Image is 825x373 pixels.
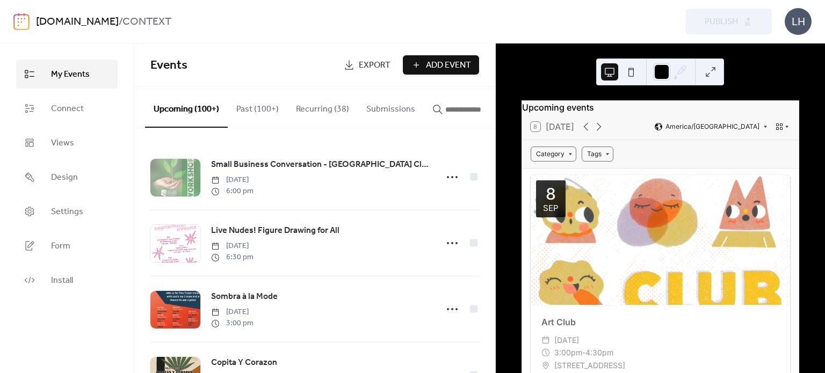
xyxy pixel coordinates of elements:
[145,87,228,128] button: Upcoming (100+)
[211,306,254,318] span: [DATE]
[336,55,399,75] a: Export
[211,240,254,252] span: [DATE]
[211,252,254,263] span: 6:30 pm
[211,290,278,304] a: Sombra à la Mode
[546,186,556,202] div: 8
[541,317,576,327] a: Art Club
[211,224,339,238] a: Live Nudes! Figure Drawing for All
[16,60,118,89] a: My Events
[358,87,424,127] button: Submissions
[554,346,582,359] span: 3:00pm
[16,163,118,192] a: Design
[585,346,613,359] span: 4:30pm
[228,87,287,127] button: Past (100+)
[211,174,254,186] span: [DATE]
[51,206,83,218] span: Settings
[211,356,277,370] a: Copita Y Corazon
[287,87,358,127] button: Recurring (38)
[51,171,78,184] span: Design
[541,346,550,359] div: ​
[211,290,278,303] span: Sombra à la Mode
[122,12,171,32] b: CONTEXT
[665,123,759,130] span: America/[GEOGRAPHIC_DATA]
[119,12,122,32] b: /
[211,186,254,197] span: 6:00 pm
[150,54,187,77] span: Events
[211,318,254,329] span: 3:00 pm
[541,359,550,372] div: ​
[16,266,118,295] a: Install
[51,137,74,150] span: Views
[403,55,479,75] button: Add Event
[211,158,430,171] span: Small Business Conversation - [GEOGRAPHIC_DATA] Climate Action Plan
[36,12,119,32] a: [DOMAIN_NAME]
[16,197,118,226] a: Settings
[211,224,339,237] span: Live Nudes! Figure Drawing for All
[554,359,625,372] span: [STREET_ADDRESS]
[51,240,70,253] span: Form
[426,59,471,72] span: Add Event
[211,158,430,172] a: Small Business Conversation - [GEOGRAPHIC_DATA] Climate Action Plan
[51,274,73,287] span: Install
[211,356,277,369] span: Copita Y Corazon
[16,231,118,260] a: Form
[554,334,579,347] span: [DATE]
[541,334,550,347] div: ​
[51,103,84,115] span: Connect
[522,101,799,114] div: Upcoming events
[16,128,118,157] a: Views
[785,8,812,35] div: LH
[582,346,585,359] span: -
[543,204,559,212] div: Sep
[16,94,118,123] a: Connect
[359,59,390,72] span: Export
[13,13,30,30] img: logo
[51,68,90,81] span: My Events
